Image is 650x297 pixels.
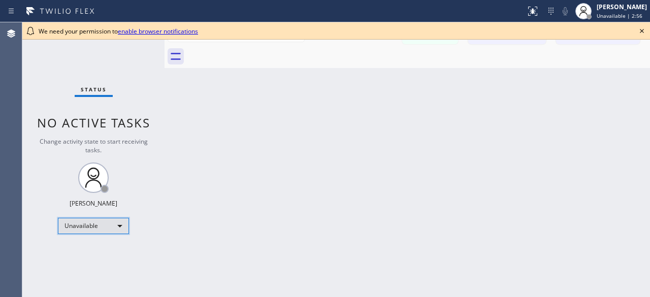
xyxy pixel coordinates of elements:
span: Status [81,86,107,93]
span: No active tasks [37,114,150,131]
a: enable browser notifications [118,27,198,36]
span: Change activity state to start receiving tasks. [40,137,148,154]
div: [PERSON_NAME] [70,199,117,208]
span: We need your permission to [39,27,198,36]
span: Unavailable | 2:56 [597,12,642,19]
button: Mute [558,4,572,18]
div: [PERSON_NAME] [597,3,647,11]
div: Unavailable [58,218,129,234]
